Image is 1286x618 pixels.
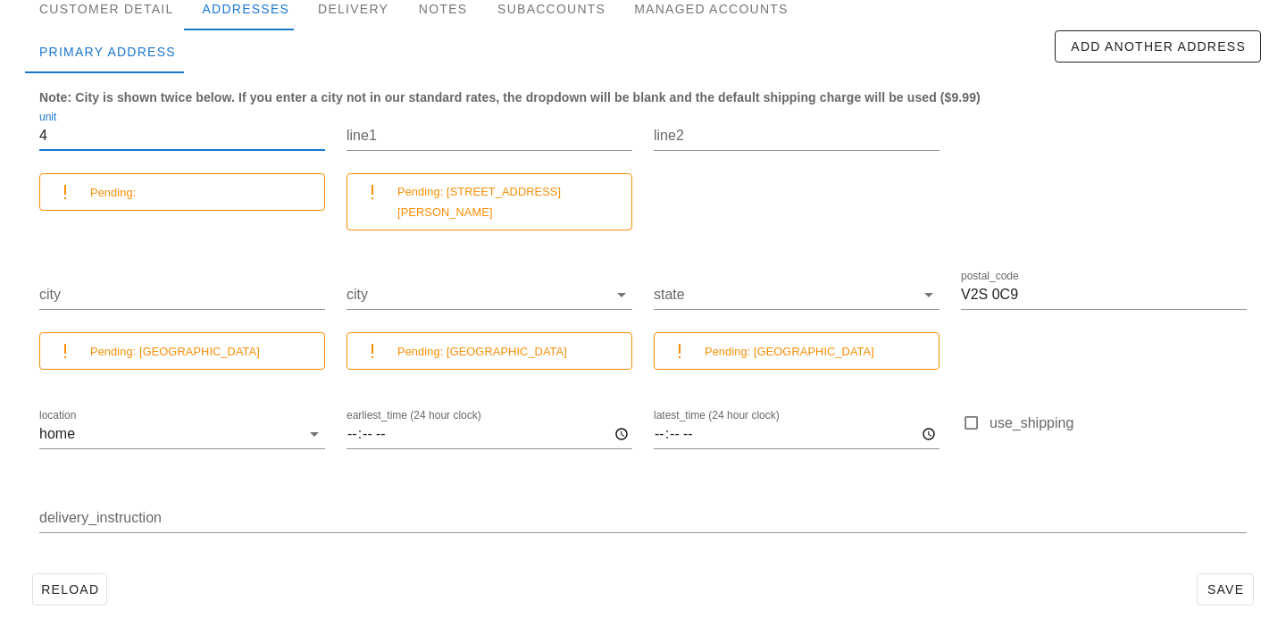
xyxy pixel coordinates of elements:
span: Save [1205,582,1246,597]
div: state [654,280,939,309]
label: use_shipping [990,414,1247,432]
button: Reload [32,573,107,605]
div: home [39,426,75,442]
div: city [347,280,632,309]
small: Pending: [GEOGRAPHIC_DATA] [705,345,874,358]
button: Add Another Address [1055,30,1261,63]
span: Reload [40,582,99,597]
label: latest_time (24 hour clock) [654,409,780,422]
div: Primary Address [25,30,190,73]
span: Add Another Address [1070,39,1246,54]
label: unit [39,111,56,124]
small: Pending: [90,186,136,199]
small: Pending: [GEOGRAPHIC_DATA] [397,345,567,358]
b: Note: City is shown twice below. If you enter a city not in our standard rates, the dropdown will... [39,90,981,104]
label: earliest_time (24 hour clock) [347,409,481,422]
small: Pending: [STREET_ADDRESS][PERSON_NAME] [397,185,561,219]
small: Pending: [GEOGRAPHIC_DATA] [90,345,260,358]
div: locationhome [39,420,325,448]
label: postal_code [961,270,1019,283]
button: Save [1197,573,1254,605]
label: location [39,409,76,422]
